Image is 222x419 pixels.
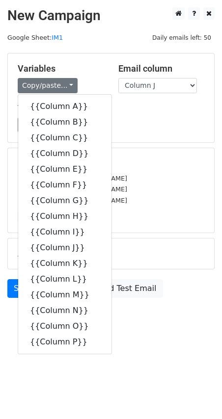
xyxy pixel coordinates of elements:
a: {{Column M}} [18,287,111,303]
a: {{Column C}} [18,130,111,146]
a: {{Column D}} [18,146,111,161]
a: {{Column K}} [18,256,111,271]
span: Daily emails left: 50 [149,32,215,43]
a: {{Column B}} [18,114,111,130]
small: [EMAIL_ADDRESS][DOMAIN_NAME] [18,175,127,182]
a: {{Column H}} [18,209,111,224]
a: {{Column I}} [18,224,111,240]
iframe: Chat Widget [173,372,222,419]
small: [EMAIL_ADDRESS][DOMAIN_NAME] [18,197,127,204]
a: {{Column P}} [18,334,111,350]
a: {{Column N}} [18,303,111,318]
a: {{Column O}} [18,318,111,334]
h5: Email column [118,63,204,74]
a: {{Column E}} [18,161,111,177]
a: {{Column F}} [18,177,111,193]
small: Google Sheet: [7,34,63,41]
small: [EMAIL_ADDRESS][DOMAIN_NAME] [18,185,127,193]
a: {{Column J}} [18,240,111,256]
a: Copy/paste... [18,78,78,93]
h2: New Campaign [7,7,215,24]
a: {{Column L}} [18,271,111,287]
a: IM1 [52,34,63,41]
a: Daily emails left: 50 [149,34,215,41]
a: {{Column A}} [18,99,111,114]
a: {{Column G}} [18,193,111,209]
a: Send Test Email [88,279,163,298]
h5: Variables [18,63,104,74]
a: Send [7,279,40,298]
